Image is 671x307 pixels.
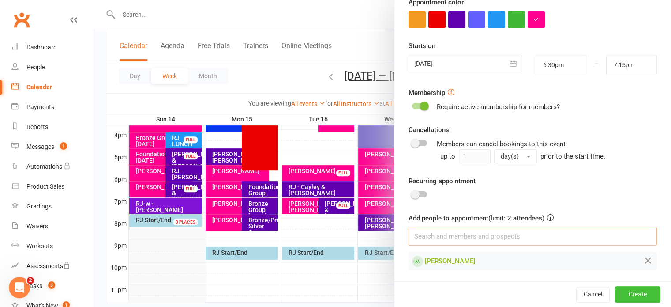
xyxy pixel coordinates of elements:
div: Gradings [26,203,52,210]
div: People [26,64,45,71]
a: Reports [11,117,93,137]
a: Tasks 3 [11,276,93,296]
label: Membership [409,87,445,98]
div: Waivers [26,223,48,230]
span: day(s) [501,152,519,160]
label: Add people to appointment [409,213,554,224]
span: (limit: 2 attendees) [488,214,554,222]
a: Waivers [11,216,93,236]
div: Member [412,256,423,267]
a: Workouts [11,236,93,256]
span: 1 [60,142,67,150]
span: 2 [27,277,34,284]
a: Payments [11,97,93,117]
button: Create [615,287,660,303]
div: up to [440,149,537,163]
a: Messages 1 [11,137,93,157]
span: 3 [48,281,55,289]
label: Recurring appointment [409,176,476,186]
input: Search and members and prospects [409,227,657,246]
label: Starts on [409,41,435,51]
div: Payments [26,103,54,110]
span: prior to the start time. [540,152,605,160]
div: Automations [26,163,62,170]
div: Tasks [26,282,42,289]
a: Clubworx [11,9,33,31]
a: Calendar [11,77,93,97]
div: Product Sales [26,183,64,190]
div: Dashboard [26,44,57,51]
span: [PERSON_NAME] [425,257,475,265]
div: Assessments [26,262,70,269]
a: Gradings [11,197,93,216]
a: Dashboard [11,38,93,57]
button: Cancel [576,287,610,303]
div: Members can cancel bookings to this event [437,139,657,163]
div: Calendar [26,83,52,91]
button: day(s) [494,149,537,163]
label: Cancellations [409,125,449,135]
div: Workouts [26,243,53,250]
div: Require active membership for members? [437,102,560,112]
div: Messages [26,143,54,150]
div: Reports [26,123,48,130]
a: People [11,57,93,77]
button: Remove from Appointment [643,255,653,267]
a: Assessments [11,256,93,276]
div: – [586,55,607,75]
a: Product Sales [11,177,93,197]
iframe: Intercom live chat [9,277,30,298]
a: Automations [11,157,93,177]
